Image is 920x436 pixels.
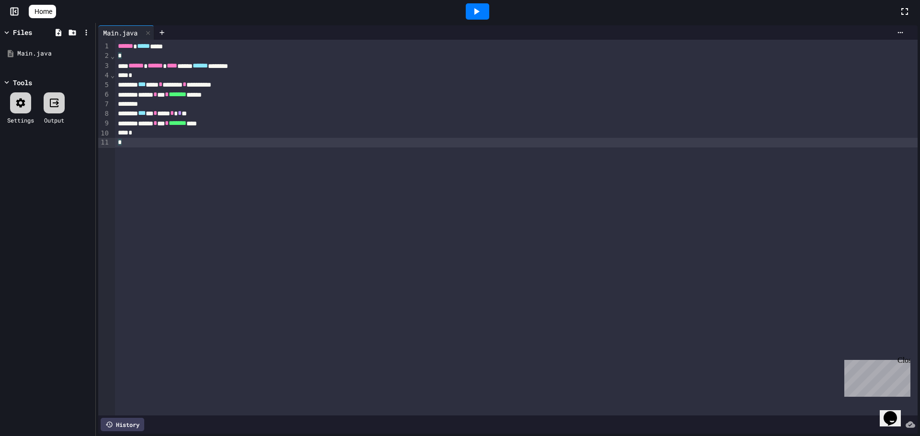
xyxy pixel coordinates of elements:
[7,116,34,124] div: Settings
[98,109,110,119] div: 8
[840,356,910,397] iframe: chat widget
[98,129,110,138] div: 10
[17,49,92,58] div: Main.java
[880,398,910,426] iframe: chat widget
[98,61,110,71] div: 3
[101,418,144,431] div: History
[98,28,142,38] div: Main.java
[13,27,32,37] div: Files
[98,90,110,100] div: 6
[29,5,56,18] a: Home
[34,7,52,16] span: Home
[98,119,110,128] div: 9
[44,116,64,124] div: Output
[98,51,110,61] div: 2
[4,4,66,61] div: Chat with us now!Close
[13,78,32,88] div: Tools
[98,25,154,40] div: Main.java
[110,52,115,60] span: Fold line
[98,100,110,109] div: 7
[110,71,115,79] span: Fold line
[98,71,110,80] div: 4
[98,42,110,51] div: 1
[98,80,110,90] div: 5
[98,138,110,147] div: 11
